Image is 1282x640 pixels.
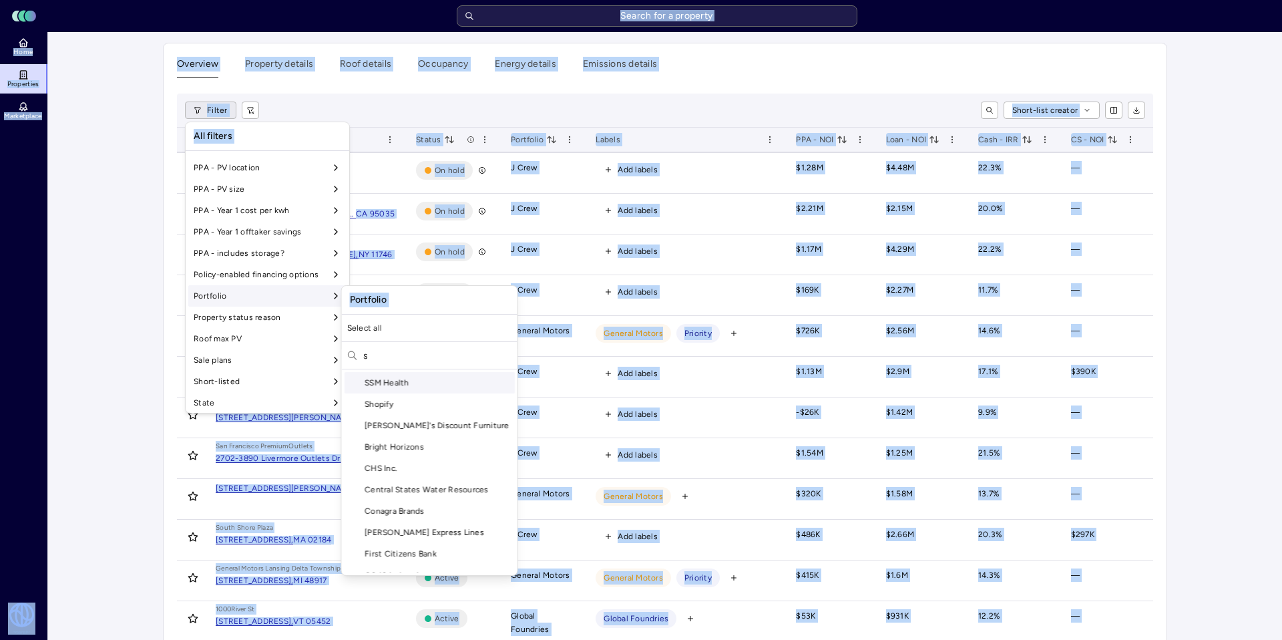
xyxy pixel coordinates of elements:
div: State [188,392,347,414]
div: Shopify [345,393,515,415]
div: Select all [342,317,517,339]
div: Short-listed [188,371,347,392]
div: Policy-enabled financing options [188,264,347,285]
div: PPA - Year 1 offtaker savings [188,221,347,243]
div: PPA - PV location [188,157,347,178]
div: PPA - includes storage? [188,243,347,264]
div: Roof max PV [188,328,347,349]
div: SSM Health [345,372,515,393]
div: PPA - PV size [188,178,347,200]
div: All filters [188,125,347,148]
div: Suggestions [342,372,517,573]
div: PPA - Year 1 cost per kwh [188,200,347,221]
div: Sale plans [188,349,347,371]
div: Portfolio [345,289,515,311]
div: Property status reason [188,307,347,328]
div: Portfolio [188,285,347,307]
